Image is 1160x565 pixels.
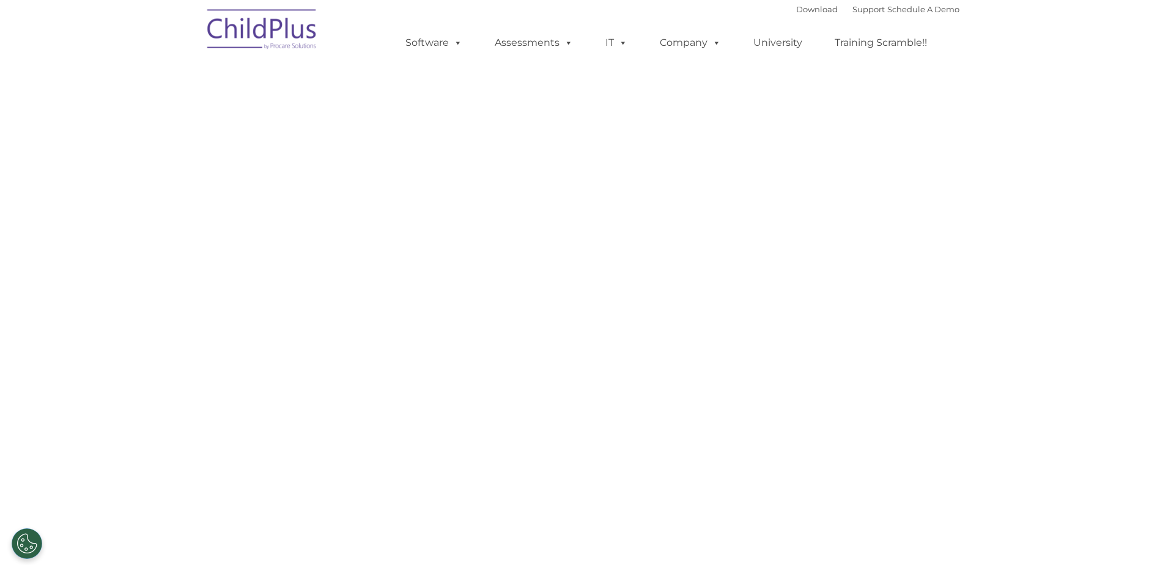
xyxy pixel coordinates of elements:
a: Schedule A Demo [887,4,959,14]
img: ChildPlus by Procare Solutions [201,1,323,62]
a: Download [796,4,838,14]
a: Training Scramble!! [822,31,939,55]
a: Company [648,31,733,55]
a: Support [852,4,885,14]
a: Software [393,31,475,55]
a: Assessments [482,31,585,55]
a: University [741,31,815,55]
a: IT [593,31,640,55]
font: | [796,4,959,14]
